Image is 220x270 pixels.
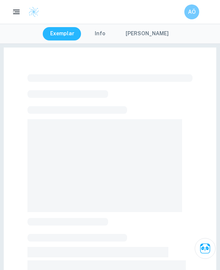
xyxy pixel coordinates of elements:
[184,4,199,19] button: AÖ
[83,27,117,40] button: Info
[28,6,39,17] img: Clastify logo
[43,27,82,40] button: Exemplar
[24,6,39,17] a: Clastify logo
[195,238,216,259] button: Ask Clai
[118,27,176,40] button: [PERSON_NAME]
[188,8,196,16] h6: AÖ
